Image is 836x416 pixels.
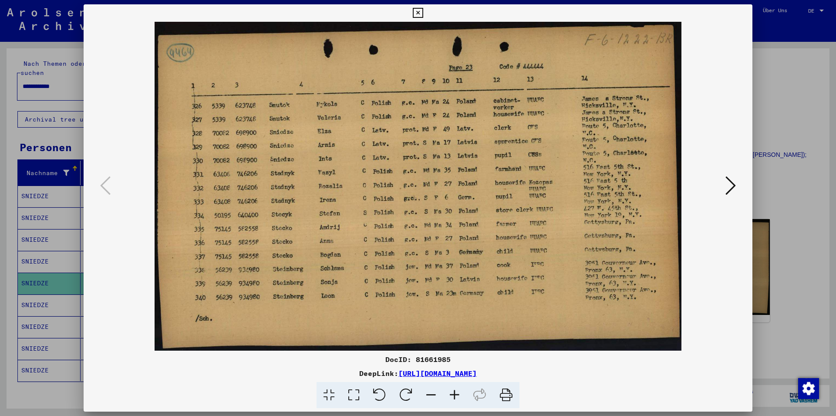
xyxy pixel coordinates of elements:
[113,22,723,351] img: 001.jpg
[84,354,752,365] div: DocID: 81661985
[84,368,752,379] div: DeepLink:
[798,378,819,399] img: Zustimmung ändern
[798,378,819,399] div: Zustimmung ändern
[398,369,477,378] a: [URL][DOMAIN_NAME]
